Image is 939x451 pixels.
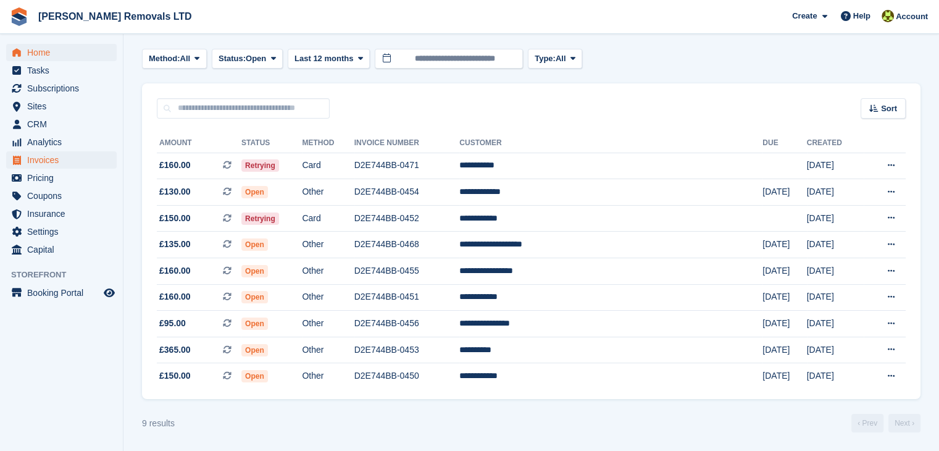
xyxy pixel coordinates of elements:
span: £95.00 [159,317,186,330]
td: Card [302,153,354,179]
span: Invoices [27,151,101,169]
span: £130.00 [159,185,191,198]
th: Due [762,133,806,153]
button: Last 12 months [288,49,370,69]
td: Other [302,179,354,206]
span: Tasks [27,62,101,79]
span: Open [241,238,268,251]
td: D2E744BB-0471 [354,153,460,179]
a: menu [6,133,117,151]
td: [DATE] [762,232,806,258]
span: Open [241,265,268,277]
span: Subscriptions [27,80,101,97]
a: Previous [851,414,883,432]
span: Sites [27,98,101,115]
button: Type: All [528,49,582,69]
span: Analytics [27,133,101,151]
a: menu [6,223,117,240]
td: [DATE] [807,232,864,258]
td: [DATE] [762,337,806,363]
a: Next [888,414,920,432]
td: [DATE] [807,205,864,232]
td: D2E744BB-0451 [354,284,460,311]
span: Open [241,186,268,198]
span: CRM [27,116,101,133]
span: £365.00 [159,344,191,356]
a: menu [6,80,117,97]
span: Pricing [27,169,101,187]
span: Retrying [241,159,279,172]
span: Insurance [27,205,101,222]
span: £160.00 [159,290,191,303]
span: Help [853,10,870,22]
span: £160.00 [159,159,191,172]
td: D2E744BB-0454 [354,179,460,206]
td: [DATE] [762,258,806,285]
td: D2E744BB-0453 [354,337,460,363]
td: D2E744BB-0468 [354,232,460,258]
span: Method: [149,53,180,65]
td: Other [302,363,354,389]
th: Amount [157,133,241,153]
span: Storefront [11,269,123,281]
img: stora-icon-8386f47178a22dfd0bd8f6a31ec36ba5ce8667c1dd55bd0f319d3a0aa187defe.svg [10,7,28,26]
a: menu [6,44,117,61]
a: menu [6,205,117,222]
td: [DATE] [807,179,864,206]
td: [DATE] [762,179,806,206]
span: Open [241,318,268,330]
td: D2E744BB-0455 [354,258,460,285]
a: menu [6,62,117,79]
button: Method: All [142,49,207,69]
td: [DATE] [807,258,864,285]
td: [DATE] [807,284,864,311]
span: Open [246,53,266,65]
span: All [180,53,191,65]
td: D2E744BB-0452 [354,205,460,232]
nav: Page [849,414,923,432]
a: [PERSON_NAME] Removals LTD [33,6,197,27]
td: [DATE] [762,363,806,389]
span: All [556,53,566,65]
button: Status: Open [212,49,283,69]
a: menu [6,241,117,258]
div: 9 results [142,417,175,430]
td: Other [302,284,354,311]
a: menu [6,169,117,187]
td: [DATE] [807,153,864,179]
a: menu [6,116,117,133]
span: Settings [27,223,101,240]
td: [DATE] [762,284,806,311]
span: Sort [881,103,897,115]
span: Type: [535,53,556,65]
span: Capital [27,241,101,258]
td: [DATE] [807,337,864,363]
th: Customer [459,133,762,153]
span: Home [27,44,101,61]
td: D2E744BB-0450 [354,363,460,389]
a: Preview store [102,285,117,300]
a: menu [6,284,117,301]
a: menu [6,98,117,115]
img: Sean Glenn [882,10,894,22]
th: Status [241,133,302,153]
th: Method [302,133,354,153]
td: [DATE] [807,363,864,389]
td: Card [302,205,354,232]
span: Booking Portal [27,284,101,301]
span: Open [241,291,268,303]
span: Last 12 months [294,53,353,65]
span: Open [241,370,268,382]
th: Created [807,133,864,153]
td: Other [302,311,354,337]
span: Account [896,11,928,23]
span: £150.00 [159,369,191,382]
td: Other [302,232,354,258]
a: menu [6,151,117,169]
td: Other [302,337,354,363]
span: Status: [219,53,246,65]
td: Other [302,258,354,285]
td: [DATE] [762,311,806,337]
td: [DATE] [807,311,864,337]
span: Retrying [241,213,279,225]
